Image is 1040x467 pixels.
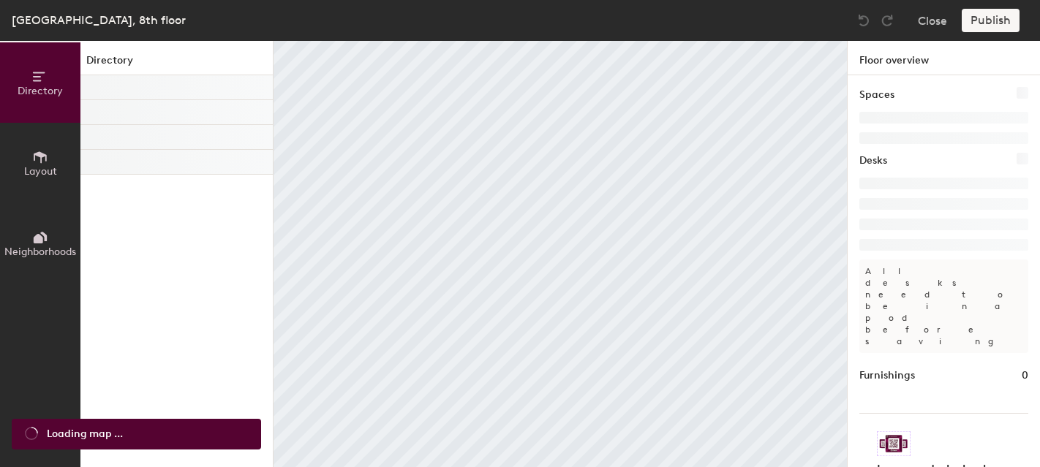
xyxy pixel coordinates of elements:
h1: Floor overview [848,41,1040,75]
h1: 0 [1022,368,1028,384]
h1: Directory [80,53,273,75]
span: Directory [18,85,63,97]
img: Redo [880,13,894,28]
span: Neighborhoods [4,246,76,258]
img: Sticker logo [877,431,911,456]
p: All desks need to be in a pod before saving [859,259,1028,353]
div: [GEOGRAPHIC_DATA], 8th floor [12,11,186,29]
h1: Desks [859,153,887,169]
span: Loading map ... [47,426,123,442]
h1: Spaces [859,87,894,103]
canvas: Map [274,41,847,467]
h1: Furnishings [859,368,915,384]
img: Undo [856,13,871,28]
button: Close [918,9,947,32]
span: Layout [24,165,57,178]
